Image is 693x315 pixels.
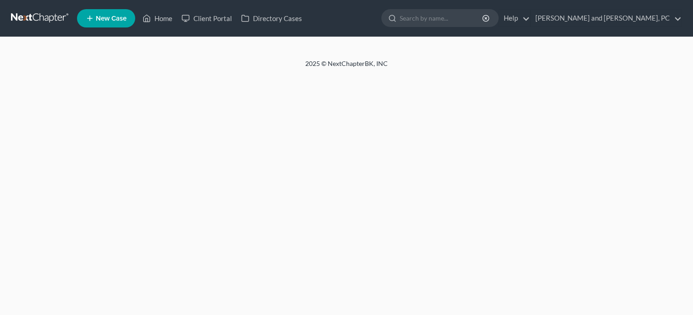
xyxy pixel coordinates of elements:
a: Home [138,10,177,27]
input: Search by name... [400,10,484,27]
span: New Case [96,15,126,22]
div: 2025 © NextChapterBK, INC [85,59,608,76]
a: Client Portal [177,10,236,27]
a: [PERSON_NAME] and [PERSON_NAME], PC [531,10,682,27]
a: Directory Cases [236,10,307,27]
a: Help [499,10,530,27]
